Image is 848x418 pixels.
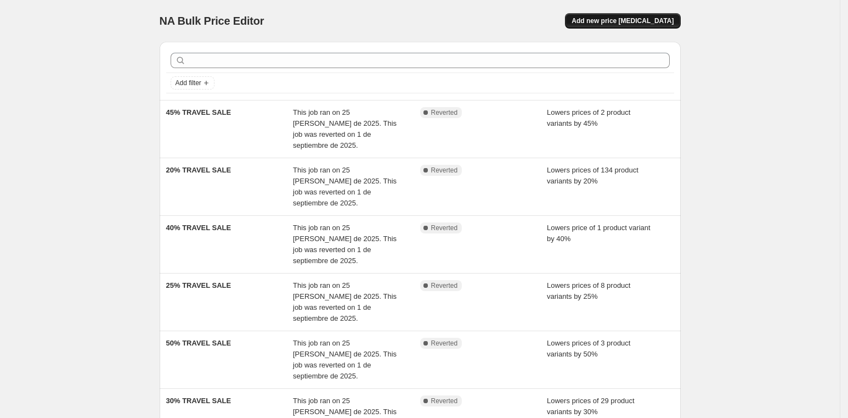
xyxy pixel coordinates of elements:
[547,281,630,300] span: Lowers prices of 8 product variants by 25%
[547,339,630,358] span: Lowers prices of 3 product variants by 50%
[293,281,397,322] span: This job ran on 25 [PERSON_NAME] de 2025. This job was reverted on 1 de septiembre de 2025.
[166,281,231,289] span: 25% TRAVEL SALE
[293,166,397,207] span: This job ran on 25 [PERSON_NAME] de 2025. This job was reverted on 1 de septiembre de 2025.
[431,339,458,348] span: Reverted
[547,166,638,185] span: Lowers prices of 134 product variants by 20%
[166,166,231,174] span: 20% TRAVEL SALE
[293,224,397,265] span: This job ran on 25 [PERSON_NAME] de 2025. This job was reverted on 1 de septiembre de 2025.
[166,397,231,405] span: 30% TRAVEL SALE
[431,166,458,175] span: Reverted
[293,108,397,149] span: This job ran on 25 [PERSON_NAME] de 2025. This job was reverted on 1 de septiembre de 2025.
[176,79,201,87] span: Add filter
[166,108,231,116] span: 45% TRAVEL SALE
[431,108,458,117] span: Reverted
[547,108,630,127] span: Lowers prices of 2 product variants by 45%
[431,224,458,232] span: Reverted
[293,339,397,380] span: This job ran on 25 [PERSON_NAME] de 2025. This job was reverted on 1 de septiembre de 2025.
[565,13,680,29] button: Add new price [MEDICAL_DATA]
[431,281,458,290] span: Reverted
[431,397,458,405] span: Reverted
[166,224,231,232] span: 40% TRAVEL SALE
[547,397,635,416] span: Lowers prices of 29 product variants by 30%
[171,76,214,90] button: Add filter
[166,339,231,347] span: 50% TRAVEL SALE
[572,16,674,25] span: Add new price [MEDICAL_DATA]
[160,15,264,27] span: NA Bulk Price Editor
[547,224,651,243] span: Lowers price of 1 product variant by 40%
